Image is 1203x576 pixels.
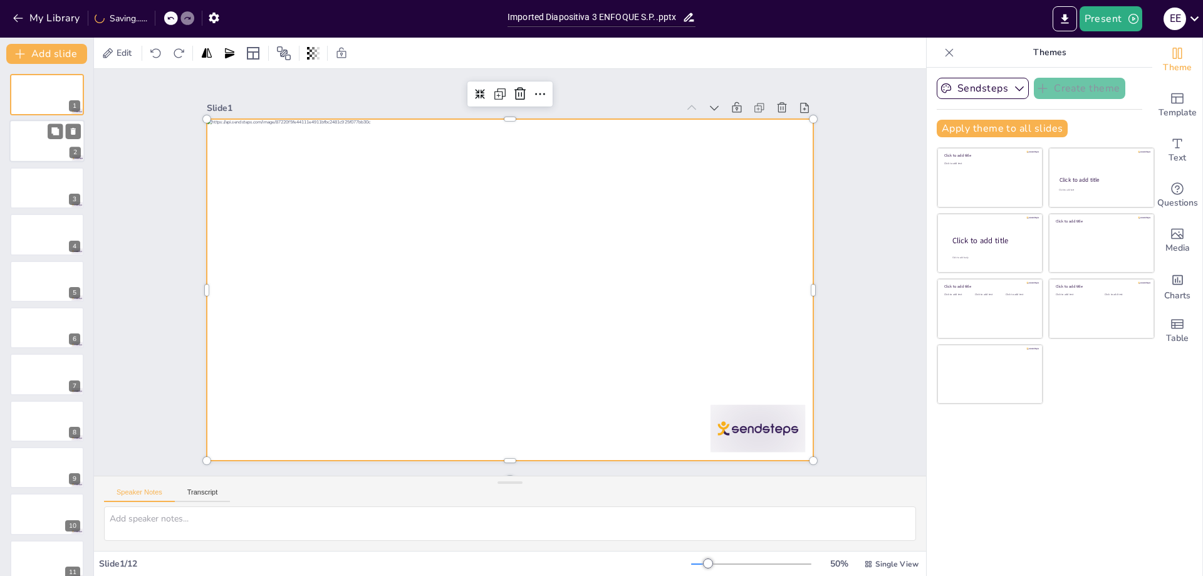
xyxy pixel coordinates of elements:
[959,38,1140,68] p: Themes
[1152,308,1202,353] div: Add a table
[1152,173,1202,218] div: Get real-time input from your audience
[10,214,84,255] div: 4
[1006,293,1034,296] div: Click to add text
[1056,293,1095,296] div: Click to add text
[1165,241,1190,255] span: Media
[1157,196,1198,210] span: Questions
[276,46,291,61] span: Position
[944,153,1034,158] div: Click to add title
[1034,78,1125,99] button: Create theme
[114,47,134,59] span: Edit
[824,558,854,570] div: 50 %
[95,13,147,24] div: Saving......
[207,102,679,114] div: Slide 1
[9,120,85,163] div: 2
[69,427,80,438] div: 8
[69,287,80,298] div: 5
[944,284,1034,289] div: Click to add title
[1159,106,1197,120] span: Template
[66,124,81,139] button: Delete Slide
[944,162,1034,165] div: Click to add text
[10,401,84,442] div: 8
[1152,83,1202,128] div: Add ready made slides
[69,380,80,392] div: 7
[1163,61,1192,75] span: Theme
[175,488,231,502] button: Transcript
[69,194,80,205] div: 3
[69,473,80,484] div: 9
[508,8,682,26] input: Insert title
[1166,332,1189,345] span: Table
[1152,38,1202,83] div: Change the overall theme
[1164,6,1186,31] button: E E
[65,520,80,531] div: 10
[10,353,84,395] div: 7
[243,43,263,63] div: Layout
[10,307,84,348] div: 6
[10,447,84,488] div: 9
[1053,6,1077,31] button: Export to PowerPoint
[937,78,1029,99] button: Sendsteps
[875,559,919,569] span: Single View
[944,293,972,296] div: Click to add text
[10,261,84,302] div: 5
[104,488,175,502] button: Speaker Notes
[1080,6,1142,31] button: Present
[1105,293,1144,296] div: Click to add text
[69,241,80,252] div: 4
[952,235,1033,246] div: Click to add title
[1060,176,1143,184] div: Click to add title
[70,147,81,159] div: 2
[99,558,691,570] div: Slide 1 / 12
[1152,218,1202,263] div: Add images, graphics, shapes or video
[1152,263,1202,308] div: Add charts and graphs
[10,74,84,115] div: 1
[937,120,1068,137] button: Apply theme to all slides
[6,44,87,64] button: Add slide
[1169,151,1186,165] span: Text
[1164,289,1190,303] span: Charts
[1059,189,1142,192] div: Click to add text
[10,493,84,535] div: 10
[10,167,84,209] div: 3
[48,124,63,139] button: Duplicate Slide
[952,256,1031,259] div: Click to add body
[1056,284,1145,289] div: Click to add title
[69,333,80,345] div: 6
[1164,8,1186,30] div: E E
[69,100,80,112] div: 1
[9,8,85,28] button: My Library
[1152,128,1202,173] div: Add text boxes
[1056,219,1145,224] div: Click to add title
[975,293,1003,296] div: Click to add text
